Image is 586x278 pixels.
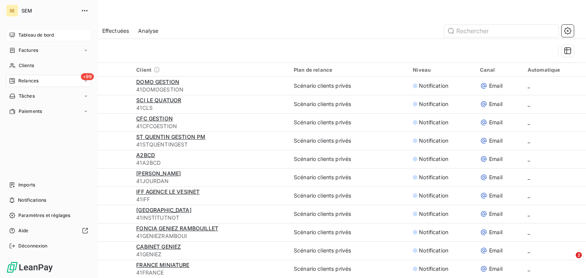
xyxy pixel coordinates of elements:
span: 41IFF [136,196,285,203]
span: Aide [18,227,29,234]
span: _ [528,101,530,107]
div: SE [6,5,18,17]
span: Paiements [19,108,42,115]
td: Scénario clients privés [289,77,408,95]
td: Scénario clients privés [289,95,408,113]
a: Tableau de bord [6,29,91,41]
a: Factures [6,44,91,56]
a: Aide [6,225,91,237]
a: Imports [6,179,91,191]
span: Email [489,210,502,218]
span: _ [528,247,530,254]
td: Scénario clients privés [289,150,408,168]
span: _ [528,119,530,125]
span: Effectuées [102,27,129,35]
span: Notification [419,119,448,126]
span: Notification [419,210,448,218]
td: Scénario clients privés [289,132,408,150]
div: Canal [480,67,518,73]
input: Rechercher [444,25,559,37]
span: CABINET GENIEZ [136,243,181,250]
span: Tableau de bord [18,32,54,39]
span: FONCIA GENIEZ RAMBOUILLET [136,225,218,231]
span: _ [528,265,530,272]
span: Notification [419,155,448,163]
span: Email [489,228,502,236]
span: Notification [419,137,448,145]
span: Email [489,119,502,126]
span: 41DOMOGESTION [136,86,285,93]
span: Clients [19,62,34,69]
a: Paramètres et réglages [6,209,91,222]
span: _ [528,137,530,144]
span: Email [489,247,502,254]
span: Notification [419,100,448,108]
span: _ [528,192,530,199]
span: 41A2BCD [136,159,285,167]
span: 41CFCGESTION [136,122,285,130]
span: Relances [18,77,39,84]
span: 41STQUENTINGEST [136,141,285,148]
span: 41INSTITUTNOT [136,214,285,222]
div: Automatique [528,67,581,73]
span: DOMO GESTION [136,79,179,85]
span: 41FRANCE [136,269,285,276]
span: Email [489,192,502,199]
span: Notification [419,247,448,254]
span: Déconnexion [18,243,48,249]
span: FRANCE MINIATURE [136,262,189,268]
span: Email [489,82,502,90]
span: Client [136,67,151,73]
span: 41GENIEZRAMBOUI [136,232,285,240]
span: _ [528,82,530,89]
img: Logo LeanPay [6,261,53,273]
span: Email [489,137,502,145]
span: _ [528,229,530,235]
span: [PERSON_NAME] [136,170,181,177]
td: Scénario clients privés [289,205,408,223]
span: IFF AGENCE LE VESINET [136,188,200,195]
div: Niveau [413,67,471,73]
span: +99 [81,73,94,80]
span: Notification [419,174,448,181]
span: Notification [419,265,448,273]
a: +99Relances [6,75,91,87]
span: A2BCD [136,152,155,158]
span: _ [528,174,530,180]
td: Scénario clients privés [289,241,408,260]
span: Notification [419,82,448,90]
span: Notifications [18,197,46,204]
td: Scénario clients privés [289,223,408,241]
span: Notification [419,192,448,199]
span: Email [489,155,502,163]
span: Tâches [19,93,35,100]
span: 41JOURDAN [136,177,285,185]
td: Scénario clients privés [289,186,408,205]
span: SCI LE QUATUOR [136,97,181,103]
span: _ [528,156,530,162]
span: SEM [21,8,76,14]
span: [GEOGRAPHIC_DATA] [136,207,192,213]
span: _ [528,211,530,217]
td: Scénario clients privés [289,113,408,132]
span: Analyse [138,27,158,35]
span: ST QUENTIN GESTION PM [136,133,205,140]
span: Imports [18,182,35,188]
div: Plan de relance [294,67,404,73]
span: Email [489,100,502,108]
span: Email [489,265,502,273]
iframe: Intercom live chat [560,252,578,270]
span: 41CLS [136,104,285,112]
span: Paramètres et réglages [18,212,70,219]
span: 41GENIEZ [136,251,285,258]
a: Tâches [6,90,91,102]
td: Scénario clients privés [289,168,408,186]
span: CFC GESTION [136,115,173,122]
a: Clients [6,59,91,72]
span: Factures [19,47,38,54]
span: Email [489,174,502,181]
td: Scénario clients privés [289,260,408,278]
a: Paiements [6,105,91,117]
span: 2 [576,252,582,258]
span: Notification [419,228,448,236]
